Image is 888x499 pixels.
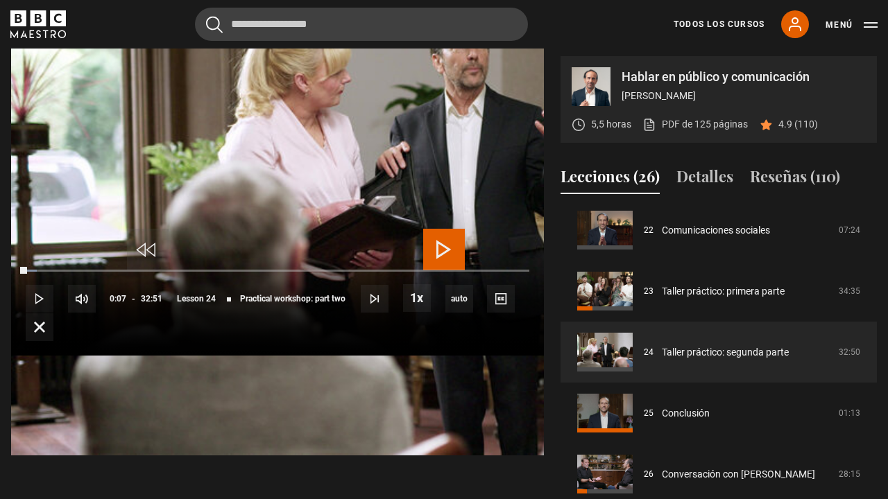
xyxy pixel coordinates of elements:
[110,286,126,311] span: 0:07
[676,166,733,186] font: Detalles
[68,285,96,313] button: Mute
[662,406,710,421] a: Conclusión
[642,117,748,132] a: PDF de 125 páginas
[561,166,660,186] font: Lecciones (26)
[622,69,810,84] font: Hablar en público y comunicación
[750,166,840,186] font: Reseñas (110)
[132,294,135,304] span: -
[195,8,528,41] input: Buscar
[487,285,515,313] button: Captions
[778,119,818,130] font: 4.9 (110)
[662,345,789,360] a: Taller práctico: segunda parte
[622,90,696,101] font: [PERSON_NAME]
[26,285,53,313] button: Play
[206,16,223,33] button: Enviar la consulta de búsqueda
[662,467,815,482] a: Conversación con [PERSON_NAME]
[445,285,473,313] div: Current quality: 720p
[674,19,765,29] font: Todos los cursos
[361,285,388,313] button: Next Lesson
[141,286,162,311] span: 32:51
[26,313,53,341] button: Fullscreen
[445,285,473,313] span: auto
[662,223,770,238] a: Comunicaciones sociales
[662,284,785,299] a: Taller práctico: primera parte
[11,56,544,356] video-js: Video Player
[10,10,66,38] svg: Maestro de la BBC
[403,284,431,312] button: Playback Rate
[674,18,765,30] a: Todos los cursos
[591,119,631,130] font: 5,5 horas
[177,295,216,303] span: Lesson 24
[240,295,345,303] span: Practical workshop: part two
[826,18,878,32] button: Cambiar navegación
[26,270,529,272] div: Progress Bar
